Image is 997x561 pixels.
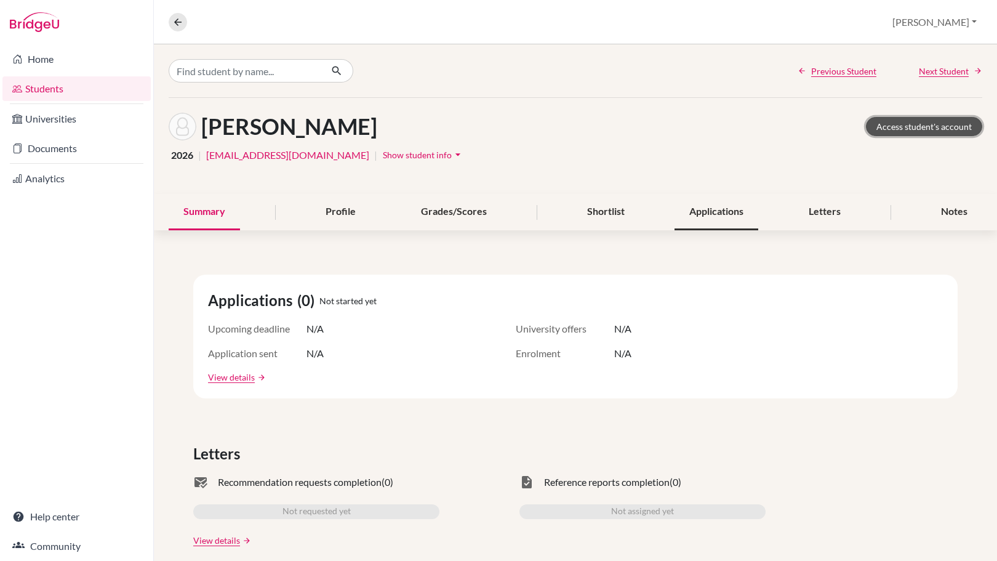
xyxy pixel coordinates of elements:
[794,194,855,230] div: Letters
[201,113,377,140] h1: [PERSON_NAME]
[319,294,377,307] span: Not started yet
[2,534,151,559] a: Community
[311,194,370,230] div: Profile
[169,113,196,140] img: Elijah Lucero's avatar
[193,534,240,547] a: View details
[306,346,324,361] span: N/A
[866,117,982,136] a: Access student's account
[887,10,982,34] button: [PERSON_NAME]
[544,475,670,490] span: Reference reports completion
[919,65,982,78] a: Next Student
[614,321,631,336] span: N/A
[193,443,245,465] span: Letters
[208,346,306,361] span: Application sent
[374,148,377,163] span: |
[2,136,151,161] a: Documents
[614,346,631,361] span: N/A
[811,65,876,78] span: Previous Student
[255,373,266,382] a: arrow_forward
[218,475,382,490] span: Recommendation requests completion
[240,536,251,545] a: arrow_forward
[519,475,534,490] span: task
[282,504,351,519] span: Not requested yet
[206,148,369,163] a: [EMAIL_ADDRESS][DOMAIN_NAME]
[2,47,151,71] a: Home
[926,194,982,230] div: Notes
[171,148,193,163] span: 2026
[297,289,319,312] span: (0)
[675,194,758,230] div: Applications
[919,65,969,78] span: Next Student
[169,59,321,83] input: Find student by name...
[798,65,876,78] a: Previous Student
[2,504,151,529] a: Help center
[406,194,502,230] div: Grades/Scores
[198,148,201,163] span: |
[516,346,614,361] span: Enrolment
[670,475,681,490] span: (0)
[382,145,465,164] button: Show student infoarrow_drop_down
[306,321,324,336] span: N/A
[611,504,674,519] span: Not assigned yet
[2,166,151,191] a: Analytics
[208,371,255,384] a: View details
[169,194,240,230] div: Summary
[572,194,639,230] div: Shortlist
[383,150,452,160] span: Show student info
[208,321,306,336] span: Upcoming deadline
[193,475,208,490] span: mark_email_read
[2,76,151,101] a: Students
[2,107,151,131] a: Universities
[208,289,297,312] span: Applications
[382,475,393,490] span: (0)
[516,321,614,336] span: University offers
[10,12,59,32] img: Bridge-U
[452,148,464,161] i: arrow_drop_down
